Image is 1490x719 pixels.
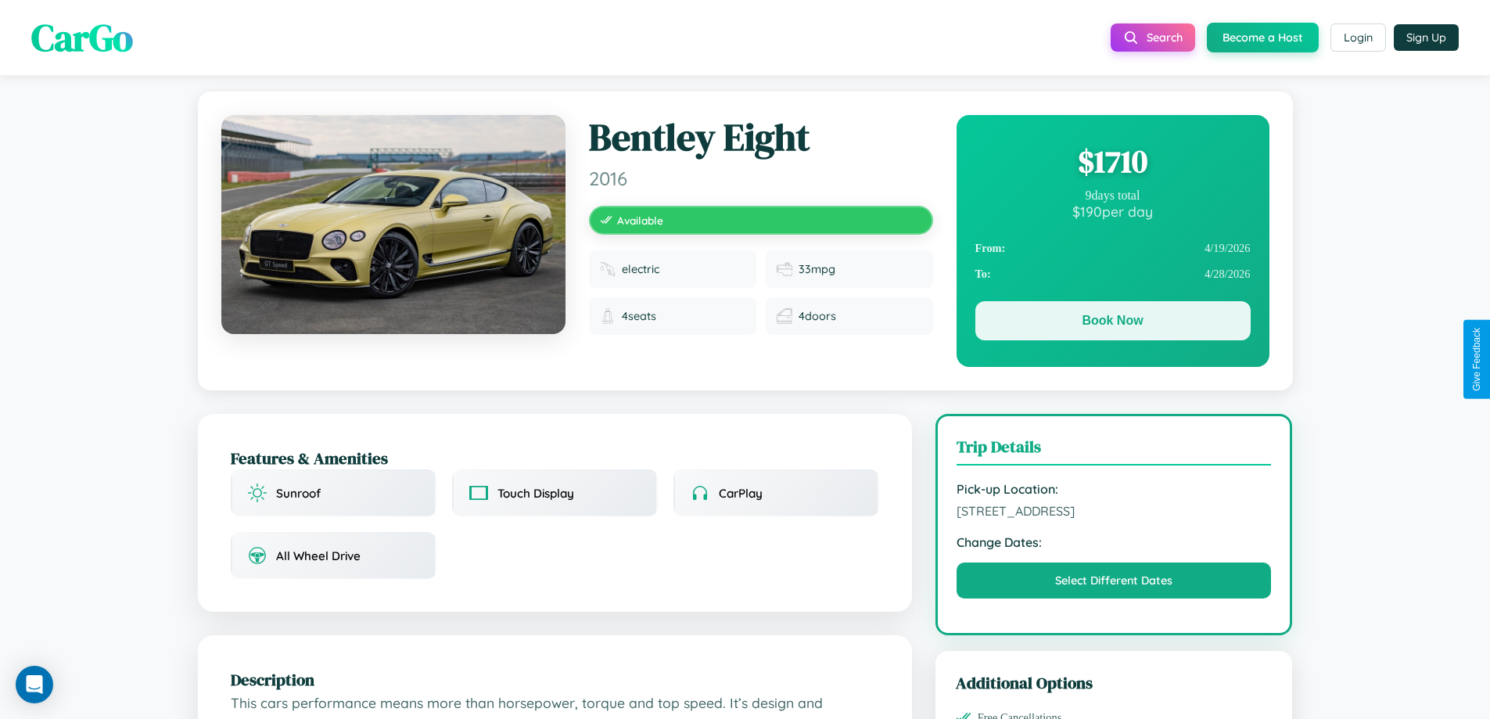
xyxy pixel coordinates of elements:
img: Doors [777,308,792,324]
strong: To: [975,268,991,281]
span: [STREET_ADDRESS] [957,503,1272,519]
div: 4 / 19 / 2026 [975,235,1251,261]
span: Available [617,214,663,227]
div: $ 1710 [975,140,1251,182]
h2: Features & Amenities [231,447,879,469]
img: Seats [600,308,616,324]
div: $ 190 per day [975,203,1251,220]
span: 33 mpg [799,262,835,276]
button: Become a Host [1207,23,1319,52]
h3: Trip Details [957,435,1272,466]
strong: From: [975,242,1006,255]
img: Bentley Eight 2016 [221,115,565,334]
span: 2016 [589,167,933,190]
div: 4 / 28 / 2026 [975,261,1251,287]
h3: Additional Options [956,671,1273,694]
span: electric [622,262,659,276]
img: Fuel efficiency [777,261,792,277]
button: Book Now [975,301,1251,340]
span: CarPlay [719,486,763,501]
button: Login [1330,23,1386,52]
span: 4 doors [799,309,836,323]
span: Sunroof [276,486,321,501]
button: Search [1111,23,1195,52]
strong: Change Dates: [957,534,1272,550]
div: Give Feedback [1471,328,1482,391]
span: CarGo [31,12,133,63]
img: Fuel type [600,261,616,277]
button: Select Different Dates [957,563,1272,599]
h2: Description [231,668,879,691]
button: Sign Up [1394,24,1459,51]
strong: Pick-up Location: [957,481,1272,497]
h1: Bentley Eight [589,115,933,160]
span: All Wheel Drive [276,548,361,563]
span: Search [1147,31,1183,45]
span: 4 seats [622,309,656,323]
div: Open Intercom Messenger [16,666,53,703]
div: 9 days total [975,189,1251,203]
span: Touch Display [497,486,574,501]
